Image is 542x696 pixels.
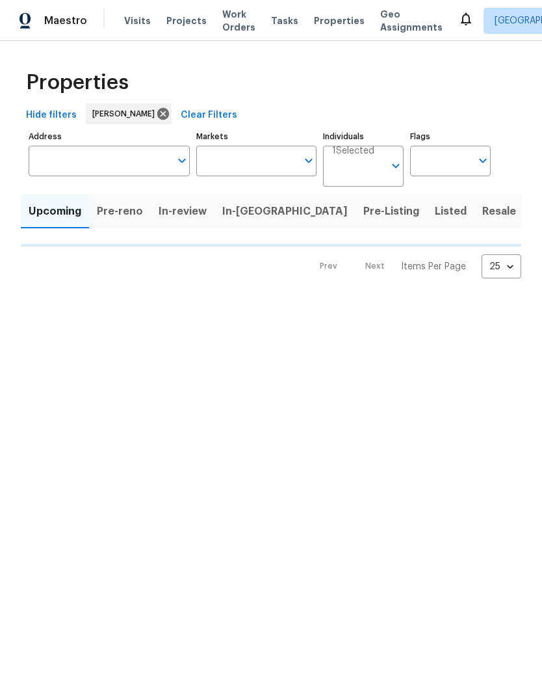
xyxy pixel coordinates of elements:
[363,202,419,221] span: Pre-Listing
[124,14,151,27] span: Visits
[387,157,405,175] button: Open
[86,103,172,124] div: [PERSON_NAME]
[222,8,255,34] span: Work Orders
[222,202,348,221] span: In-[GEOGRAPHIC_DATA]
[29,133,190,141] label: Address
[401,260,466,273] p: Items Per Page
[175,103,242,127] button: Clear Filters
[332,146,374,157] span: 1 Selected
[482,250,521,284] div: 25
[323,133,404,141] label: Individuals
[44,14,87,27] span: Maestro
[380,8,443,34] span: Geo Assignments
[92,107,160,120] span: [PERSON_NAME]
[26,76,129,89] span: Properties
[482,202,516,221] span: Resale
[173,152,191,170] button: Open
[21,103,82,127] button: Hide filters
[300,152,318,170] button: Open
[271,16,298,25] span: Tasks
[181,107,237,124] span: Clear Filters
[314,14,365,27] span: Properties
[26,107,77,124] span: Hide filters
[410,133,491,141] label: Flags
[97,202,143,221] span: Pre-reno
[307,254,521,278] nav: Pagination Navigation
[474,152,492,170] button: Open
[159,202,207,221] span: In-review
[196,133,317,141] label: Markets
[435,202,467,221] span: Listed
[29,202,81,221] span: Upcoming
[166,14,207,27] span: Projects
